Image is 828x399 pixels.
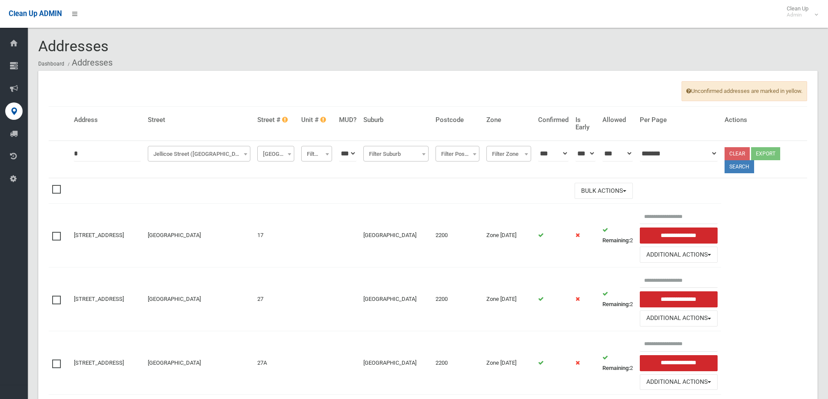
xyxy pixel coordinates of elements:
[486,116,531,124] h4: Zone
[259,148,292,160] span: Filter Street #
[438,148,477,160] span: Filter Postcode
[787,12,808,18] small: Admin
[782,5,817,18] span: Clean Up
[640,116,718,124] h4: Per Page
[538,116,569,124] h4: Confirmed
[432,331,483,395] td: 2200
[339,116,356,124] h4: MUD?
[257,116,294,124] h4: Street #
[436,116,479,124] h4: Postcode
[360,204,432,267] td: [GEOGRAPHIC_DATA]
[74,359,124,366] a: [STREET_ADDRESS]
[254,331,298,395] td: 27A
[483,267,534,331] td: Zone [DATE]
[360,331,432,395] td: [GEOGRAPHIC_DATA]
[640,310,718,326] button: Additional Actions
[363,116,429,124] h4: Suburb
[575,116,595,131] h4: Is Early
[486,146,531,162] span: Filter Zone
[602,116,633,124] h4: Allowed
[575,183,633,199] button: Bulk Actions
[602,365,630,371] strong: Remaining:
[254,267,298,331] td: 27
[144,331,254,395] td: [GEOGRAPHIC_DATA]
[38,37,109,55] span: Addresses
[148,146,250,162] span: Jellicoe Street (CONDELL PARK)
[144,204,254,267] td: [GEOGRAPHIC_DATA]
[599,204,636,267] td: 2
[74,232,124,238] a: [STREET_ADDRESS]
[682,81,807,101] span: Unconfirmed addresses are marked in yellow.
[751,147,780,160] button: Export
[301,146,332,162] span: Filter Unit #
[144,267,254,331] td: [GEOGRAPHIC_DATA]
[363,146,429,162] span: Filter Suburb
[599,331,636,395] td: 2
[602,301,630,307] strong: Remaining:
[254,204,298,267] td: 17
[436,146,479,162] span: Filter Postcode
[432,267,483,331] td: 2200
[9,10,62,18] span: Clean Up ADMIN
[66,55,113,71] li: Addresses
[74,296,124,302] a: [STREET_ADDRESS]
[150,148,248,160] span: Jellicoe Street (CONDELL PARK)
[74,116,141,124] h4: Address
[303,148,330,160] span: Filter Unit #
[725,116,804,124] h4: Actions
[489,148,529,160] span: Filter Zone
[366,148,426,160] span: Filter Suburb
[599,267,636,331] td: 2
[602,237,630,244] strong: Remaining:
[432,204,483,267] td: 2200
[360,267,432,331] td: [GEOGRAPHIC_DATA]
[301,116,332,124] h4: Unit #
[640,374,718,390] button: Additional Actions
[725,160,754,173] button: Search
[483,204,534,267] td: Zone [DATE]
[483,331,534,395] td: Zone [DATE]
[38,61,64,67] a: Dashboard
[148,116,250,124] h4: Street
[725,147,750,160] a: Clear
[640,247,718,263] button: Additional Actions
[257,146,294,162] span: Filter Street #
